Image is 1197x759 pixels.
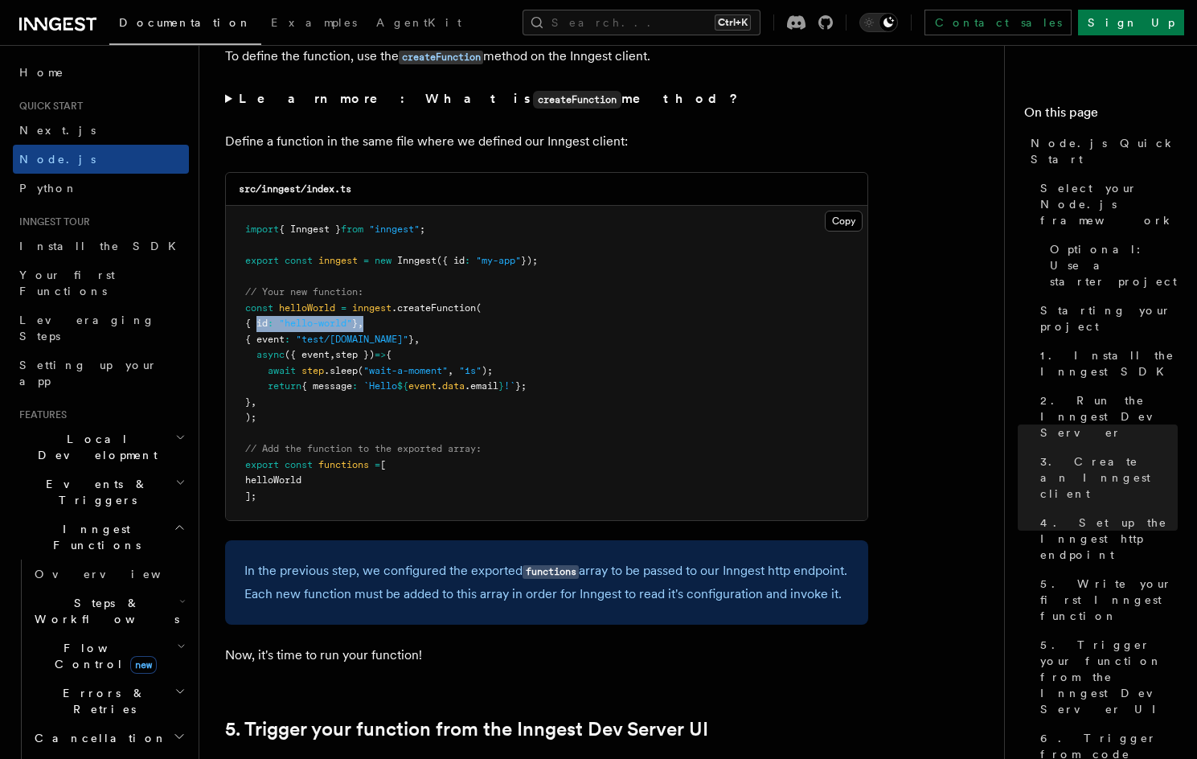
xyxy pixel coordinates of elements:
span: { id [245,318,268,329]
a: 1. Install the Inngest SDK [1034,341,1178,386]
a: Next.js [13,116,189,145]
span: Select your Node.js framework [1040,180,1178,228]
span: "test/[DOMAIN_NAME]" [296,334,408,345]
span: `Hello [363,380,397,392]
span: { event [245,334,285,345]
span: 5. Write your first Inngest function [1040,576,1178,624]
a: Node.js Quick Start [1024,129,1178,174]
span: Setting up your app [19,359,158,388]
h4: On this page [1024,103,1178,129]
button: Cancellation [28,724,189,753]
span: , [414,334,420,345]
span: ( [358,365,363,376]
span: Node.js Quick Start [1031,135,1178,167]
span: Home [19,64,64,80]
span: Inngest Functions [13,521,174,553]
span: new [130,656,157,674]
a: 5. Trigger your function from the Inngest Dev Server UI [1034,630,1178,724]
span: , [330,349,335,360]
a: Examples [261,5,367,43]
span: ( [476,302,482,314]
span: Errors & Retries [28,685,174,717]
p: In the previous step, we configured the exported array to be passed to our Inngest http endpoint.... [244,560,849,605]
span: AgentKit [376,16,461,29]
span: 4. Set up the Inngest http endpoint [1040,515,1178,563]
a: 5. Trigger your function from the Inngest Dev Server UI [225,718,708,741]
span: inngest [352,302,391,314]
span: "1s" [459,365,482,376]
span: await [268,365,296,376]
span: Node.js [19,153,96,166]
code: createFunction [399,51,483,64]
span: { Inngest } [279,224,341,235]
a: Select your Node.js framework [1034,174,1178,235]
span: = [341,302,346,314]
a: Node.js [13,145,189,174]
span: }); [521,255,538,266]
a: Starting your project [1034,296,1178,341]
span: Starting your project [1040,302,1178,334]
span: . [437,380,442,392]
span: data [442,380,465,392]
span: { [386,349,391,360]
a: Sign Up [1078,10,1184,35]
span: Documentation [119,16,252,29]
button: Local Development [13,425,189,470]
a: Home [13,58,189,87]
code: createFunction [533,91,621,109]
span: !` [504,380,515,392]
span: Install the SDK [19,240,186,252]
span: ${ [397,380,408,392]
span: 2. Run the Inngest Dev Server [1040,392,1178,441]
span: const [285,255,313,266]
a: AgentKit [367,5,471,43]
button: Toggle dark mode [859,13,898,32]
span: , [448,365,453,376]
span: Your first Functions [19,269,115,297]
span: ({ id [437,255,465,266]
span: import [245,224,279,235]
span: Flow Control [28,640,177,672]
button: Errors & Retries [28,679,189,724]
span: const [285,459,313,470]
span: ({ event [285,349,330,360]
span: Local Development [13,431,175,463]
span: helloWorld [279,302,335,314]
summary: Learn more: What iscreateFunctionmethod? [225,88,868,111]
button: Flow Controlnew [28,634,189,679]
span: event [408,380,437,392]
span: } [245,396,251,408]
p: Define a function in the same file where we defined our Inngest client: [225,130,868,153]
a: Your first Functions [13,261,189,306]
span: { message [301,380,352,392]
span: : [268,318,273,329]
span: Cancellation [28,730,167,746]
code: src/inngest/index.ts [239,183,351,195]
p: To define the function, use the method on the Inngest client. [225,45,868,68]
button: Search...Ctrl+K [523,10,760,35]
span: , [358,318,363,329]
a: 3. Create an Inngest client [1034,447,1178,508]
span: Next.js [19,124,96,137]
span: = [363,255,369,266]
span: .sleep [324,365,358,376]
a: 2. Run the Inngest Dev Server [1034,386,1178,447]
span: // Your new function: [245,286,363,297]
span: Inngest [397,255,437,266]
span: ]; [245,490,256,502]
span: [ [380,459,386,470]
span: Quick start [13,100,83,113]
span: "wait-a-moment" [363,365,448,376]
span: 1. Install the Inngest SDK [1040,347,1178,379]
span: "my-app" [476,255,521,266]
span: inngest [318,255,358,266]
span: from [341,224,363,235]
span: : [465,255,470,266]
span: 5. Trigger your function from the Inngest Dev Server UI [1040,637,1178,717]
span: Overview [35,568,200,581]
a: Leveraging Steps [13,306,189,351]
span: export [245,459,279,470]
span: helloWorld [245,474,301,486]
span: 3. Create an Inngest client [1040,453,1178,502]
button: Steps & Workflows [28,589,189,634]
